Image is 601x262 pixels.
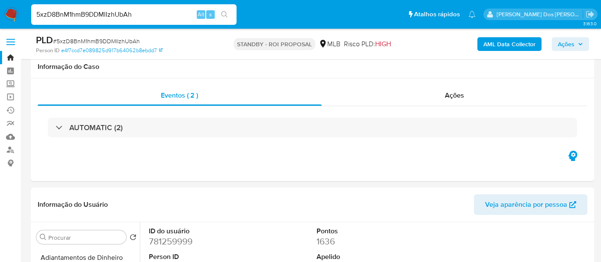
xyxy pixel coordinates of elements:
dt: Apelido [317,252,420,262]
dt: Pontos [317,226,420,236]
span: s [209,10,212,18]
span: Ações [558,37,574,51]
span: Atalhos rápidos [414,10,460,19]
button: search-icon [216,9,233,21]
div: AUTOMATIC (2) [48,118,577,137]
input: Procurar [48,234,123,241]
h3: AUTOMATIC (2) [69,123,123,132]
span: Eventos ( 2 ) [161,90,198,100]
div: MLB [319,39,340,49]
button: Retornar ao pedido padrão [130,234,136,243]
a: Sair [586,10,595,19]
span: Alt [198,10,204,18]
dt: ID do usuário [149,226,252,236]
h1: Informação do Caso [38,63,587,71]
span: Ações [445,90,464,100]
button: Procurar [40,234,47,241]
a: Notificações [468,11,476,18]
h1: Informação do Usuário [38,200,108,209]
dd: 781259999 [149,235,252,247]
span: # 5xzD8BnM1hmB9DDMlIzhUbAh [53,37,140,45]
p: STANDBY - ROI PROPOSAL [234,38,315,50]
b: Person ID [36,47,59,54]
b: AML Data Collector [483,37,536,51]
a: e4f7ccd7e089825d917b64062b8ebdd7 [61,47,163,54]
button: Veja aparência por pessoa [474,194,587,215]
input: Pesquise usuários ou casos... [31,9,237,20]
span: Risco PLD: [344,39,391,49]
b: PLD [36,33,53,47]
dd: 1636 [317,235,420,247]
span: Veja aparência por pessoa [485,194,567,215]
dt: Person ID [149,252,252,262]
button: AML Data Collector [477,37,542,51]
span: HIGH [375,39,391,49]
p: renato.lopes@mercadopago.com.br [497,10,583,18]
button: Ações [552,37,589,51]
